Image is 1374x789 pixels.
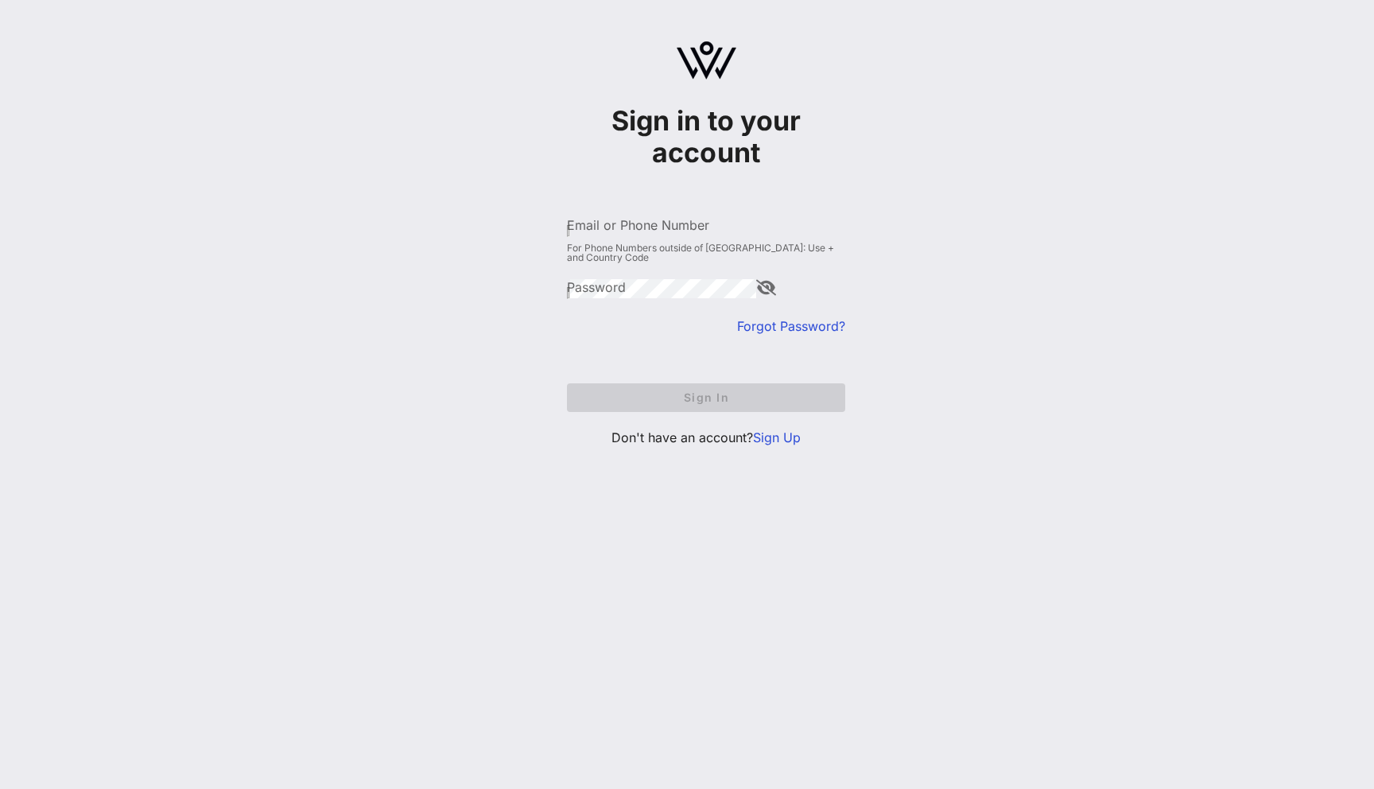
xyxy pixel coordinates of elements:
[567,428,845,447] p: Don't have an account?
[677,41,736,80] img: logo.svg
[567,105,845,169] h1: Sign in to your account
[753,429,801,445] a: Sign Up
[737,318,845,334] a: Forgot Password?
[567,279,626,295] label: Password
[567,217,709,233] label: Email or Phone Number
[756,280,776,296] button: append icon
[567,243,845,262] div: For Phone Numbers outside of [GEOGRAPHIC_DATA]: Use + and Country Code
